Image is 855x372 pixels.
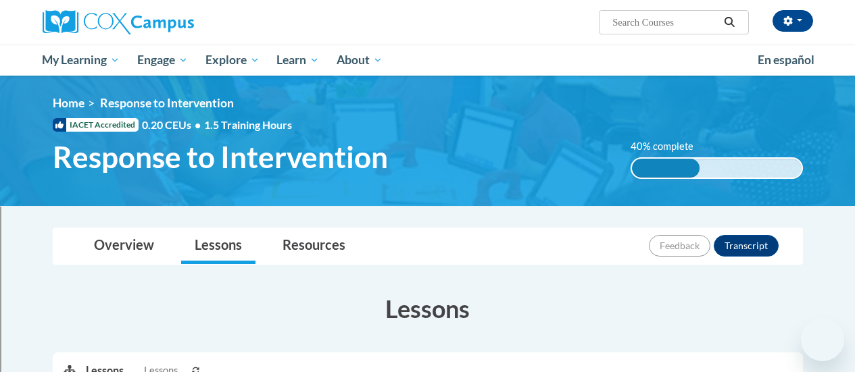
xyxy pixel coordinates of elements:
[197,45,268,76] a: Explore
[205,52,260,68] span: Explore
[758,53,814,67] span: En español
[34,45,129,76] a: My Learning
[142,117,204,132] span: 0.20 CEUs
[773,10,813,32] button: Account Settings
[53,118,139,132] span: IACET Accredited
[43,10,194,34] img: Cox Campus
[43,10,286,34] a: Cox Campus
[328,45,391,76] a: About
[611,14,719,30] input: Search Courses
[337,52,383,68] span: About
[801,318,844,361] iframe: Button to launch messaging window
[42,52,120,68] span: My Learning
[53,96,84,110] a: Home
[632,159,700,178] div: 40% complete
[32,45,823,76] div: Main menu
[100,96,234,110] span: Response to Intervention
[749,46,823,74] a: En español
[128,45,197,76] a: Engage
[719,14,739,30] button: Search
[268,45,328,76] a: Learn
[276,52,319,68] span: Learn
[631,139,708,154] label: 40% complete
[137,52,188,68] span: Engage
[204,118,292,131] span: 1.5 Training Hours
[195,118,201,131] span: •
[53,139,388,175] span: Response to Intervention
